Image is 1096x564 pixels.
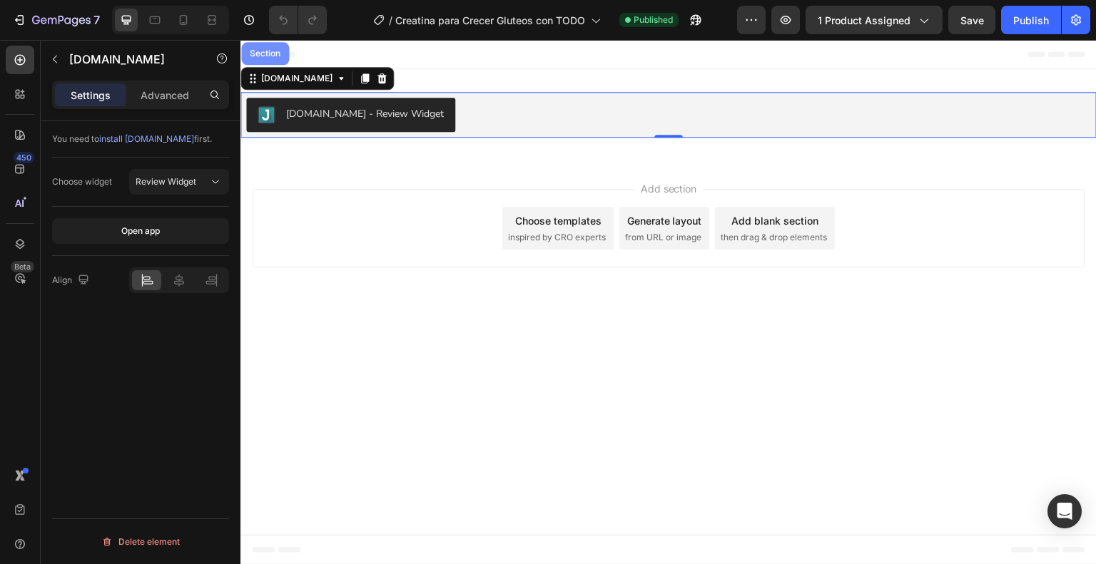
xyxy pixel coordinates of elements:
span: Add section [395,141,462,156]
span: from URL or image [385,191,461,204]
div: Choose templates [275,173,361,188]
div: Open Intercom Messenger [1047,494,1082,528]
p: 7 [93,11,100,29]
div: Beta [11,261,34,272]
div: Open app [121,225,160,237]
span: / [389,13,392,28]
div: Undo/Redo [269,6,327,34]
div: Delete element [101,533,180,550]
span: Published [634,14,673,26]
div: Publish [1013,13,1049,28]
button: Review Widget [129,169,229,195]
div: Add blank section [491,173,578,188]
p: Settings [71,88,111,103]
button: Open app [52,218,229,244]
div: 450 [14,152,34,163]
span: 1 product assigned [818,13,910,28]
p: Advanced [141,88,189,103]
button: 1 product assigned [806,6,943,34]
button: Publish [1001,6,1061,34]
span: Creatina para Crecer Gluteos con TODO [395,13,585,28]
iframe: Design area [240,40,1096,564]
div: You need to first. [52,133,229,145]
p: Judge.me [69,51,191,68]
span: Review Widget [136,176,196,187]
div: Choose widget [52,175,112,188]
button: 7 [6,6,106,34]
div: Generate layout [387,173,462,188]
span: inspired by CRO experts [268,191,365,204]
button: Save [948,6,995,34]
span: install [DOMAIN_NAME] [99,133,194,144]
span: Save [960,14,984,26]
button: Delete element [52,530,229,553]
span: then drag & drop elements [480,191,587,204]
div: Align [52,271,92,290]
